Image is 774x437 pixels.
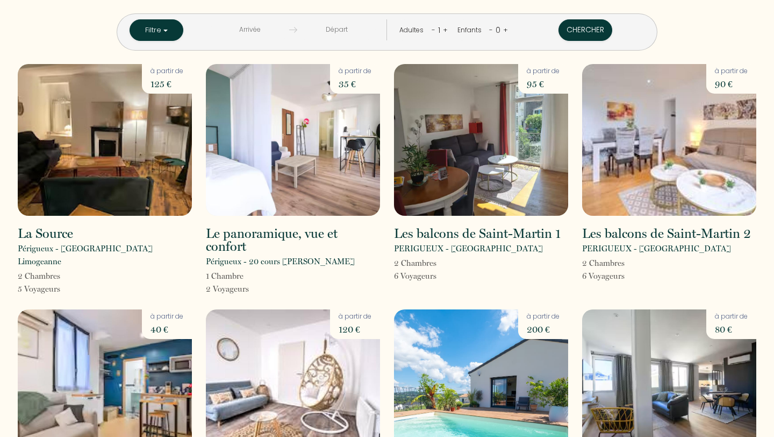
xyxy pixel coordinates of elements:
[57,284,60,294] span: s
[394,257,436,270] p: 2 Chambre
[339,322,371,337] p: 120 €
[493,22,503,39] div: 0
[18,270,60,283] p: 2 Chambre
[582,242,731,255] p: PERIGUEUX - [GEOGRAPHIC_DATA]
[715,312,748,322] p: à partir de
[206,283,249,295] p: 2 Voyageur
[489,25,493,35] a: -
[289,26,297,34] img: guests
[206,270,249,283] p: 1 Chambre
[621,258,625,268] span: s
[527,322,560,337] p: 200 €
[558,19,612,41] button: Chercher
[582,64,756,216] img: rental-image
[582,257,625,270] p: 2 Chambre
[150,312,183,322] p: à partir de
[621,271,625,281] span: s
[503,25,508,35] a: +
[246,284,249,294] span: s
[457,25,485,36] div: Enfants
[339,66,371,76] p: à partir de
[433,271,436,281] span: s
[394,242,543,255] p: PERIGUEUX - [GEOGRAPHIC_DATA]
[399,25,427,36] div: Adultes
[432,25,435,35] a: -
[527,312,560,322] p: à partir de
[715,66,748,76] p: à partir de
[18,283,60,295] p: 5 Voyageur
[150,66,183,76] p: à partir de
[527,76,560,91] p: 95 €
[206,255,355,268] p: Périgueux - 20 cours [PERSON_NAME]
[211,19,289,40] input: Arrivée
[394,64,568,216] img: rental-image
[206,64,380,216] img: rental-image
[18,242,192,268] p: Périgueux - [GEOGRAPHIC_DATA] Limogeanne
[582,227,751,240] h2: Les balcons de Saint-Martin 2
[582,270,625,283] p: 6 Voyageur
[206,227,380,253] h2: Le panoramique, vue et confort
[18,227,73,240] h2: La Source
[443,25,448,35] a: +
[150,76,183,91] p: 125 €
[527,66,560,76] p: à partir de
[433,258,436,268] span: s
[57,271,60,281] span: s
[715,76,748,91] p: 90 €
[130,19,183,41] button: Filtre
[150,322,183,337] p: 40 €
[18,64,192,216] img: rental-image
[435,22,443,39] div: 1
[339,76,371,91] p: 35 €
[394,227,561,240] h2: Les balcons de Saint-Martin 1
[339,312,371,322] p: à partir de
[297,19,376,40] input: Départ
[394,270,436,283] p: 6 Voyageur
[715,322,748,337] p: 80 €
